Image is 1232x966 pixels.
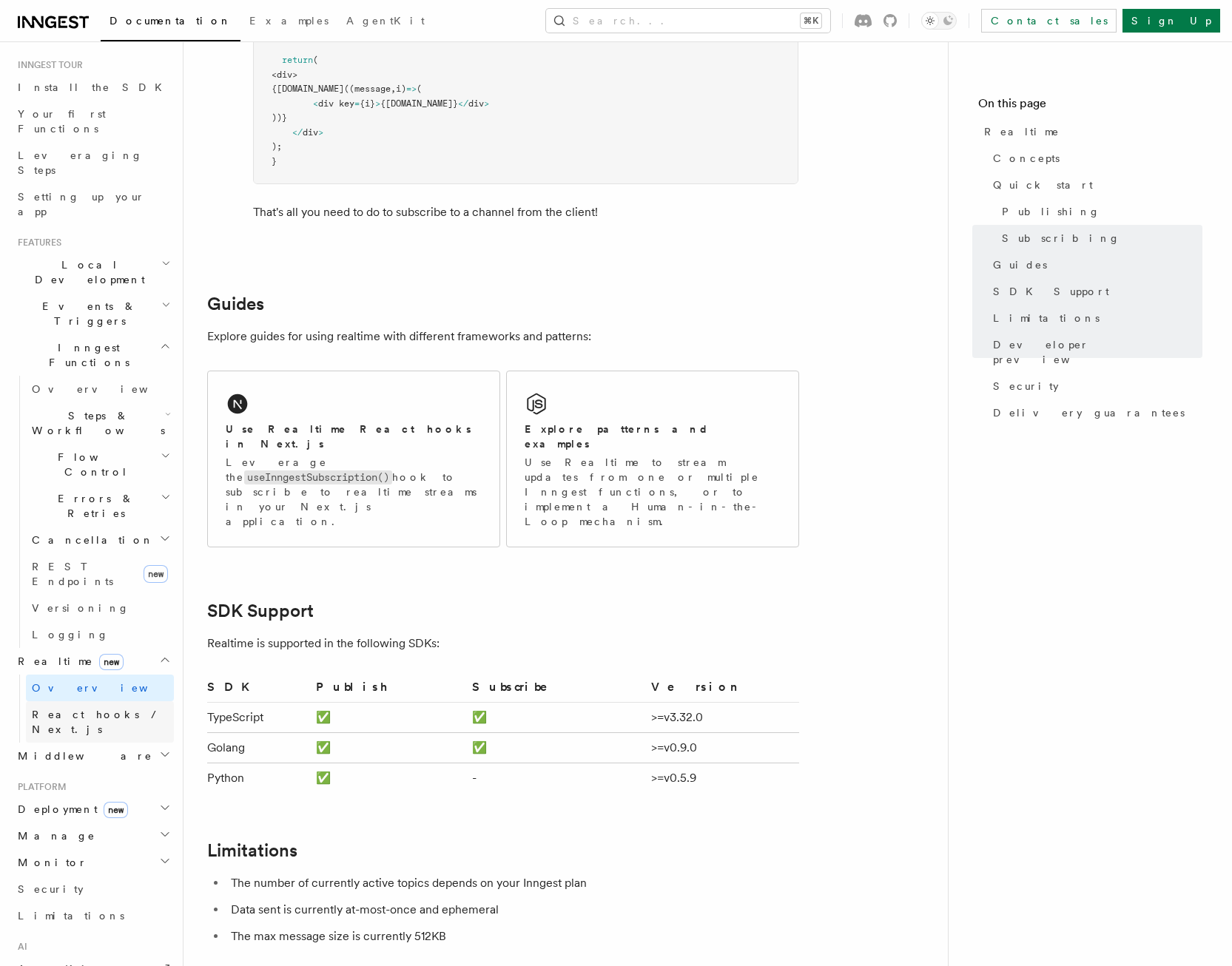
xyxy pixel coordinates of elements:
[26,444,174,485] button: Flow Control
[207,371,500,547] a: Use Realtime React hooks in Next.jsLeverage theuseInngestSubscription()hook to subscribe to realt...
[993,337,1202,367] span: Developer preview
[987,373,1202,399] a: Security
[32,561,113,587] span: REST Endpoints
[984,124,1060,139] span: Realtime
[12,376,174,648] div: Inngest Functions
[12,299,161,328] span: Events & Triggers
[12,828,95,843] span: Manage
[240,4,337,40] a: Examples
[525,422,781,451] h2: Explore patterns and examples
[484,98,489,109] span: >
[987,172,1202,198] a: Quick start
[458,98,468,109] span: </
[18,910,124,922] span: Limitations
[987,399,1202,426] a: Delivery guarantees
[32,709,163,735] span: React hooks / Next.js
[506,371,799,547] a: Explore patterns and examplesUse Realtime to stream updates from one or multiple Inngest function...
[207,633,799,654] p: Realtime is supported in the following SDKs:
[26,553,174,595] a: REST Endpointsnew
[272,141,282,152] span: );
[226,899,799,920] li: Data sent is currently at-most-once and ephemeral
[310,763,467,794] td: ✅
[272,84,391,94] span: {[DOMAIN_NAME]((message
[26,701,174,743] a: React hooks / Next.js
[18,81,171,93] span: Install the SDK
[391,84,396,94] span: ,
[360,98,375,109] span: {i}
[12,142,174,183] a: Leveraging Steps
[12,648,174,675] button: Realtimenew
[12,796,174,823] button: Deploymentnew
[12,183,174,225] a: Setting up your app
[26,402,174,444] button: Steps & Workflows
[12,237,61,249] span: Features
[226,455,482,529] p: Leverage the hook to subscribe to realtime streams in your Next.js application.
[12,675,174,743] div: Realtimenew
[226,926,799,947] li: The max message size is currently 512KB
[207,840,297,861] a: Limitations
[1002,231,1120,246] span: Subscribing
[380,98,458,109] span: {[DOMAIN_NAME]}
[292,70,297,80] span: >
[12,257,161,287] span: Local Development
[313,98,318,109] span: <
[981,9,1117,33] a: Contact sales
[996,198,1202,225] a: Publishing
[32,602,129,614] span: Versioning
[375,98,380,109] span: >
[987,251,1202,278] a: Guides
[26,621,174,648] a: Logging
[26,595,174,621] a: Versioning
[226,422,482,451] h2: Use Realtime React hooks in Next.js
[406,84,417,94] span: =>
[277,70,292,80] span: div
[26,408,165,438] span: Steps & Workflows
[346,15,425,27] span: AgentKit
[110,15,232,27] span: Documentation
[993,151,1060,166] span: Concepts
[26,376,174,402] a: Overview
[12,823,174,849] button: Manage
[12,941,27,953] span: AI
[101,4,240,41] a: Documentation
[987,145,1202,172] a: Concepts
[993,311,1100,325] span: Limitations
[466,678,644,703] th: Subscribe
[310,733,467,763] td: ✅
[12,251,174,293] button: Local Development
[253,202,798,223] p: That's all you need to do to subscribe to a channel from the client!
[546,9,830,33] button: Search...⌘K
[12,59,83,71] span: Inngest tour
[292,127,303,138] span: </
[207,763,310,794] td: Python
[12,340,160,370] span: Inngest Functions
[978,95,1202,118] h4: On this page
[987,305,1202,331] a: Limitations
[987,278,1202,305] a: SDK Support
[12,749,152,763] span: Middleware
[207,326,799,347] p: Explore guides for using realtime with different frameworks and patterns:
[468,98,484,109] span: div
[12,855,87,870] span: Monitor
[26,485,174,527] button: Errors & Retries
[1122,9,1220,33] a: Sign Up
[32,629,109,641] span: Logging
[32,383,184,395] span: Overview
[18,191,145,217] span: Setting up your app
[310,703,467,733] td: ✅
[244,470,392,484] code: useInngestSubscription()
[645,678,799,703] th: Version
[26,675,174,701] a: Overview
[207,678,310,703] th: SDK
[26,527,174,553] button: Cancellation
[12,849,174,876] button: Monitor
[12,781,67,793] span: Platform
[12,654,124,669] span: Realtime
[993,257,1047,272] span: Guides
[318,127,323,138] span: >
[993,405,1185,420] span: Delivery guarantees
[310,678,467,703] th: Publish
[226,873,799,894] li: The number of currently active topics depends on your Inngest plan
[104,802,128,818] span: new
[996,225,1202,251] a: Subscribing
